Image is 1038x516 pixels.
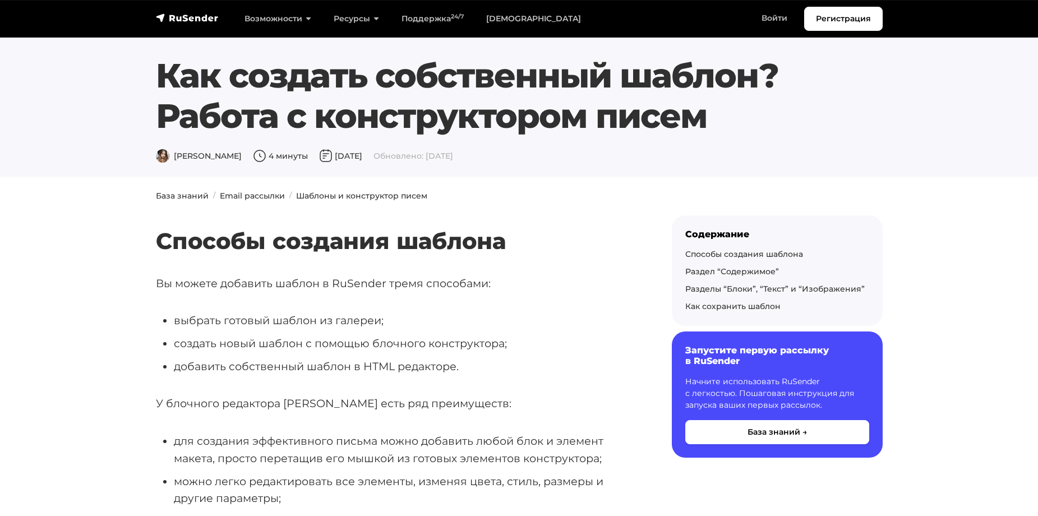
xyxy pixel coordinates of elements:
[685,301,781,311] a: Как сохранить шаблон
[156,56,883,136] h1: Как создать собственный шаблон? Работа с конструктором писем
[390,7,475,30] a: Поддержка24/7
[174,312,636,329] li: выбрать готовый шаблон из галереи;
[174,473,636,507] li: можно легко редактировать все элементы, изменяя цвета, стиль, размеры и другие параметры;
[156,12,219,24] img: RuSender
[373,151,453,161] span: Обновлено: [DATE]
[253,151,308,161] span: 4 минуты
[685,266,779,277] a: Раздел “Содержимое”
[233,7,322,30] a: Возможности
[685,284,865,294] a: Разделы “Блоки”, “Текст” и “Изображения”
[685,376,869,411] p: Начните использовать RuSender с легкостью. Пошаговая инструкция для запуска ваших первых рассылок.
[685,420,869,444] button: База знаний →
[685,249,803,259] a: Способы создания шаблона
[149,190,889,202] nav: breadcrumb
[174,335,636,352] li: создать новый шаблон с помощью блочного конструктора;
[319,151,362,161] span: [DATE]
[750,7,799,30] a: Войти
[451,13,464,20] sup: 24/7
[156,151,242,161] span: [PERSON_NAME]
[156,195,636,255] h2: Способы создания шаблона
[319,149,333,163] img: Дата публикации
[174,432,636,467] li: для создания эффективного письма можно добавить любой блок и элемент макета, просто перетащив его...
[156,275,636,292] p: Вы можете добавить шаблон в RuSender тремя способами:
[685,345,869,366] h6: Запустите первую рассылку в RuSender
[475,7,592,30] a: [DEMOGRAPHIC_DATA]
[322,7,390,30] a: Ресурсы
[174,358,636,375] li: добавить собственный шаблон в HTML редакторе.
[685,229,869,239] div: Содержание
[672,331,883,457] a: Запустите первую рассылку в RuSender Начните использовать RuSender с легкостью. Пошаговая инструк...
[156,191,209,201] a: База знаний
[156,395,636,412] p: У блочного редактора [PERSON_NAME] есть ряд преимуществ:
[804,7,883,31] a: Регистрация
[253,149,266,163] img: Время чтения
[220,191,285,201] a: Email рассылки
[296,191,427,201] a: Шаблоны и конструктор писем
